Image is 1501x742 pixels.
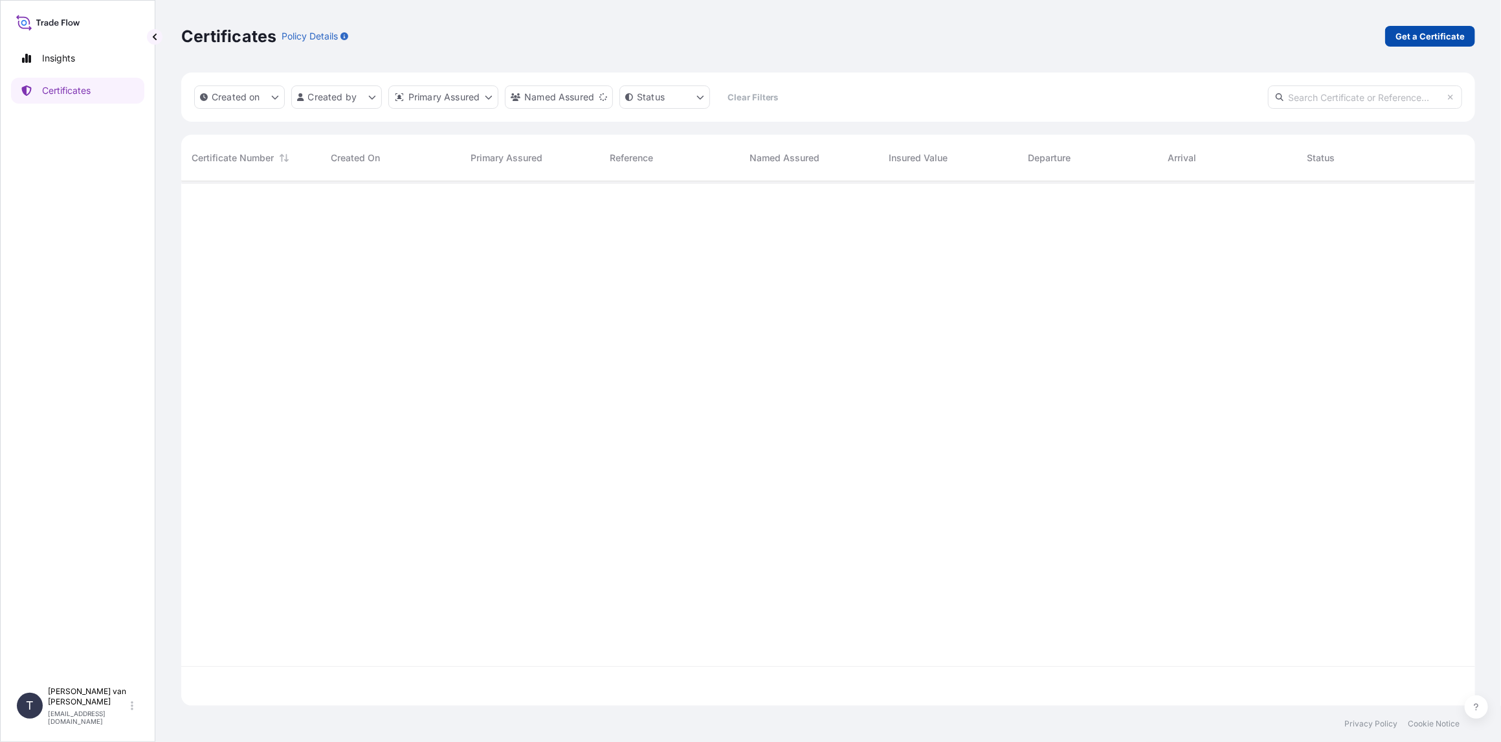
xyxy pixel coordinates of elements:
p: Certificates [181,26,276,47]
button: Sort [276,150,292,166]
p: Named Assured [524,91,594,104]
span: Reference [610,152,653,164]
p: [PERSON_NAME] van [PERSON_NAME] [48,686,128,707]
p: Status [637,91,665,104]
a: Insights [11,45,144,71]
span: Certificate Number [192,152,274,164]
p: Primary Assured [408,91,480,104]
p: Created on [212,91,260,104]
span: Primary Assured [471,152,542,164]
p: Policy Details [282,30,338,43]
p: Get a Certificate [1395,30,1465,43]
a: Certificates [11,78,144,104]
input: Search Certificate or Reference... [1268,85,1462,109]
p: [EMAIL_ADDRESS][DOMAIN_NAME] [48,710,128,725]
span: Status [1307,152,1335,164]
span: T [26,699,34,712]
span: Created On [331,152,380,164]
button: distributor Filter options [388,85,498,109]
p: Clear Filters [728,91,779,104]
a: Privacy Policy [1344,719,1397,729]
button: cargoOwner Filter options [505,85,613,109]
span: Arrival [1168,152,1196,164]
span: Departure [1028,152,1071,164]
button: createdOn Filter options [194,85,285,109]
p: Certificates [42,84,91,97]
button: Clear Filters [717,87,789,107]
button: certificateStatus Filter options [619,85,710,109]
span: Named Assured [750,152,819,164]
span: Insured Value [889,152,948,164]
button: createdBy Filter options [291,85,382,109]
a: Cookie Notice [1408,719,1460,729]
p: Insights [42,52,75,65]
a: Get a Certificate [1385,26,1475,47]
p: Created by [308,91,357,104]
